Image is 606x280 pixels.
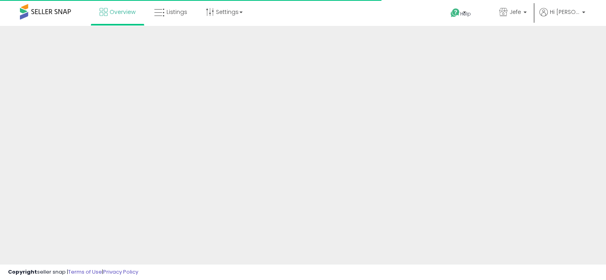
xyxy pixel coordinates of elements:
span: Help [460,10,471,17]
strong: Copyright [8,268,37,276]
div: seller snap | | [8,268,138,276]
span: Overview [110,8,135,16]
a: Privacy Policy [103,268,138,276]
a: Hi [PERSON_NAME] [539,8,585,26]
i: Get Help [450,8,460,18]
a: Help [444,2,486,26]
span: Listings [167,8,187,16]
span: Jefe [510,8,521,16]
span: Hi [PERSON_NAME] [550,8,580,16]
a: Terms of Use [68,268,102,276]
